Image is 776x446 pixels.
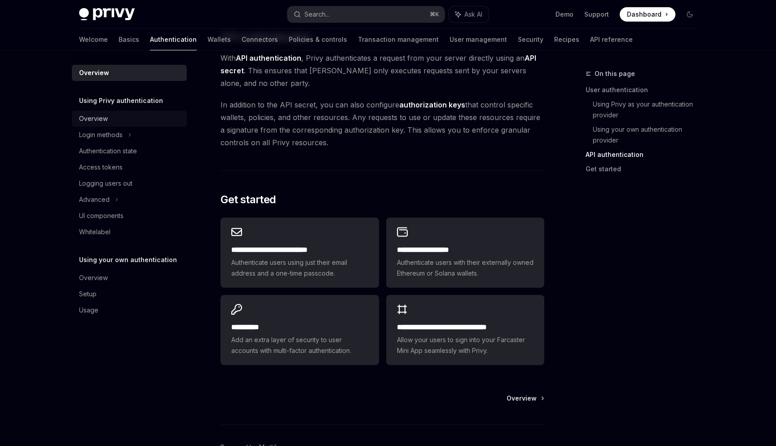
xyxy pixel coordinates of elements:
[79,129,123,140] div: Login methods
[79,67,109,78] div: Overview
[79,194,110,205] div: Advanced
[507,394,537,403] span: Overview
[231,257,368,279] span: Authenticate users using just their email address and a one-time passcode.
[586,147,704,162] a: API authentication
[79,95,163,106] h5: Using Privy authentication
[72,159,187,175] a: Access tokens
[72,208,187,224] a: UI components
[449,6,489,22] button: Ask AI
[220,98,544,149] span: In addition to the API secret, you can also configure that control specific wallets, policies, an...
[584,10,609,19] a: Support
[220,52,544,89] span: With , Privy authenticates a request from your server directly using an . This ensures that [PERS...
[119,29,139,50] a: Basics
[554,29,579,50] a: Recipes
[79,227,110,237] div: Whitelabel
[386,218,544,288] a: **** **** **** ****Authenticate users with their externally owned Ethereum or Solana wallets.
[220,295,379,365] a: **** *****Add an extra layer of security to user accounts with multi-factor authentication.
[79,254,177,265] h5: Using your own authentication
[590,29,633,50] a: API reference
[72,65,187,81] a: Overview
[627,10,661,19] span: Dashboard
[397,257,533,279] span: Authenticate users with their externally owned Ethereum or Solana wallets.
[220,192,276,207] span: Get started
[593,97,704,122] a: Using Privy as your authentication provider
[586,162,704,176] a: Get started
[150,29,197,50] a: Authentication
[79,29,108,50] a: Welcome
[507,394,543,403] a: Overview
[79,272,108,283] div: Overview
[289,29,347,50] a: Policies & controls
[79,305,98,316] div: Usage
[207,29,231,50] a: Wallets
[72,270,187,286] a: Overview
[464,10,482,19] span: Ask AI
[450,29,507,50] a: User management
[287,6,445,22] button: Search...⌘K
[556,10,573,19] a: Demo
[620,7,675,22] a: Dashboard
[72,224,187,240] a: Whitelabel
[72,286,187,302] a: Setup
[399,100,465,109] strong: authorization keys
[586,83,704,97] a: User authentication
[79,113,108,124] div: Overview
[79,178,132,189] div: Logging users out
[358,29,439,50] a: Transaction management
[518,29,543,50] a: Security
[397,334,533,356] span: Allow your users to sign into your Farcaster Mini App seamlessly with Privy.
[595,68,635,79] span: On this page
[79,210,123,221] div: UI components
[231,334,368,356] span: Add an extra layer of security to user accounts with multi-factor authentication.
[79,146,137,156] div: Authentication state
[79,289,97,299] div: Setup
[72,302,187,318] a: Usage
[304,9,330,20] div: Search...
[430,11,439,18] span: ⌘ K
[79,8,135,21] img: dark logo
[242,29,278,50] a: Connectors
[72,111,187,127] a: Overview
[72,143,187,159] a: Authentication state
[79,162,123,173] div: Access tokens
[236,54,301,62] strong: API authentication
[593,122,704,147] a: Using your own authentication provider
[683,7,697,22] button: Toggle dark mode
[72,175,187,192] a: Logging users out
